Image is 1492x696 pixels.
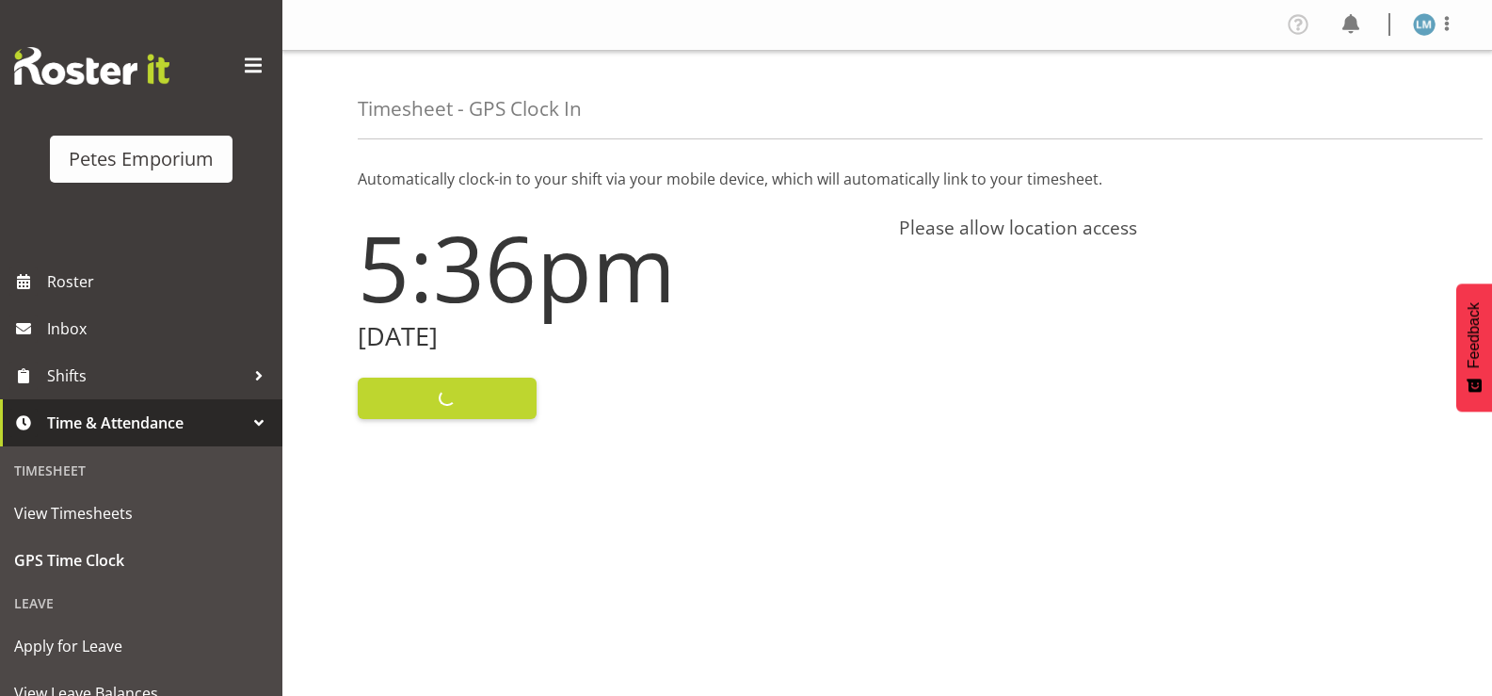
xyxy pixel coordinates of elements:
img: lianne-morete5410.jpg [1413,13,1436,36]
span: Time & Attendance [47,409,245,437]
h2: [DATE] [358,322,876,351]
span: Apply for Leave [14,632,268,660]
img: Rosterit website logo [14,47,169,85]
span: Shifts [47,362,245,390]
a: View Timesheets [5,490,278,537]
span: View Timesheets [14,499,268,527]
h1: 5:36pm [358,217,876,318]
a: GPS Time Clock [5,537,278,584]
div: Petes Emporium [69,145,214,173]
span: Inbox [47,315,273,343]
span: Roster [47,267,273,296]
div: Leave [5,584,278,623]
div: Timesheet [5,451,278,490]
h4: Timesheet - GPS Clock In [358,98,582,120]
h4: Please allow location access [899,217,1418,239]
a: Apply for Leave [5,623,278,670]
span: Feedback [1466,302,1483,368]
p: Automatically clock-in to your shift via your mobile device, which will automatically link to you... [358,168,1417,190]
button: Feedback - Show survey [1456,283,1492,412]
span: GPS Time Clock [14,546,268,575]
